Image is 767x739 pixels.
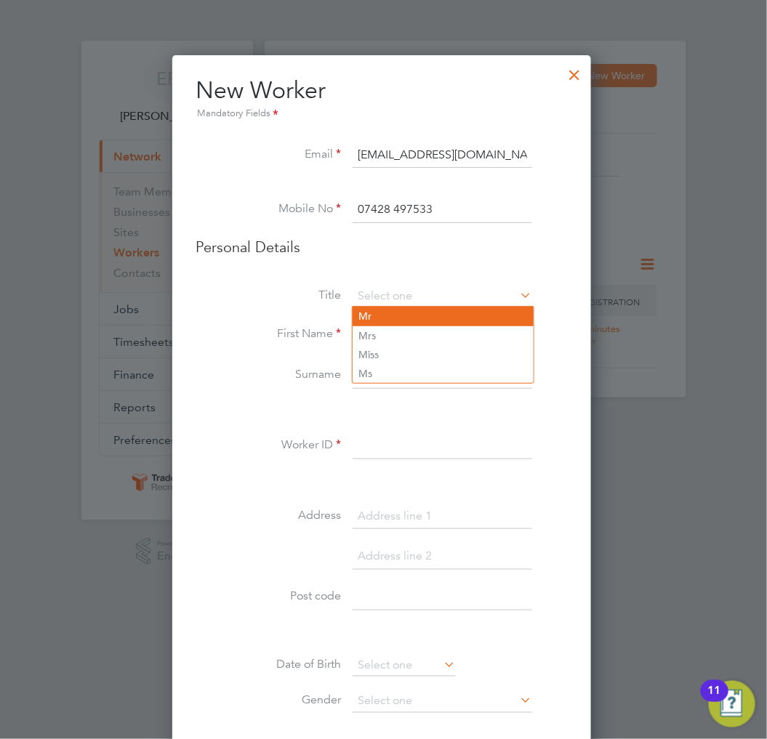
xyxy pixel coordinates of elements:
[196,437,341,453] label: Worker ID
[353,364,534,383] li: Ms
[196,326,341,342] label: First Name
[709,681,755,727] button: Open Resource Center, 11 new notifications
[196,76,568,122] h2: New Worker
[196,238,568,257] h3: Personal Details
[196,288,341,303] label: Title
[353,655,456,677] input: Select one
[196,657,341,672] label: Date of Birth
[196,106,568,122] div: Mandatory Fields
[353,544,532,570] input: Address line 2
[196,693,341,708] label: Gender
[196,589,341,604] label: Post code
[708,691,721,710] div: 11
[353,345,534,364] li: Miss
[196,508,341,523] label: Address
[196,367,341,382] label: Surname
[353,307,534,326] li: Mr
[353,286,532,307] input: Select one
[353,504,532,530] input: Address line 1
[353,691,532,713] input: Select one
[196,147,341,162] label: Email
[353,326,534,345] li: Mrs
[196,201,341,217] label: Mobile No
